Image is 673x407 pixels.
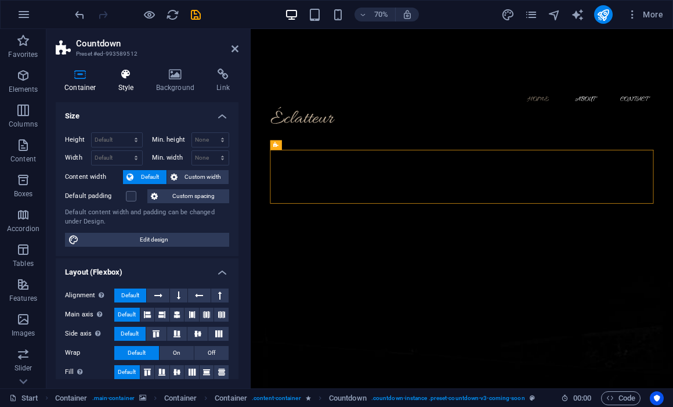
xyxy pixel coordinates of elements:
[147,69,208,93] h4: Background
[14,189,33,199] p: Boxes
[596,8,610,21] i: Publish
[601,391,641,405] button: Code
[73,8,86,21] i: Undo: Unknown action (Ctrl+Z)
[165,8,179,21] button: reload
[7,224,39,233] p: Accordion
[208,69,238,93] h4: Link
[622,5,668,24] button: More
[65,308,114,322] label: Main axis
[252,391,301,405] span: . content-container
[65,136,91,143] label: Height
[606,391,635,405] span: Code
[12,329,35,338] p: Images
[530,395,535,401] i: This element is a customizable preset
[152,136,191,143] label: Min. height
[114,327,146,341] button: Default
[65,208,229,227] div: Default content width and padding can be changed under Design.
[161,189,226,203] span: Custom spacing
[152,154,191,161] label: Min. width
[571,8,585,21] button: text_generator
[372,8,390,21] h6: 70%
[627,9,663,20] span: More
[164,391,197,405] span: Click to select. Double-click to edit
[524,8,538,21] i: Pages (Ctrl+Alt+S)
[9,391,38,405] a: Click to cancel selection. Double-click to open Pages
[56,69,110,93] h4: Container
[650,391,664,405] button: Usercentrics
[65,346,114,360] label: Wrap
[65,154,91,161] label: Width
[13,259,34,268] p: Tables
[194,346,229,360] button: Off
[181,170,226,184] span: Custom width
[56,102,238,123] h4: Size
[15,363,32,373] p: Slider
[65,365,114,379] label: Fill
[371,391,525,405] span: . countdown-instance .preset-countdown-v3-coming-soon
[110,69,147,93] h4: Style
[501,8,515,21] button: design
[9,85,38,94] p: Elements
[82,233,226,247] span: Edit design
[8,50,38,59] p: Favorites
[10,154,36,164] p: Content
[55,391,88,405] span: Container
[118,365,136,379] span: Default
[573,391,591,405] span: 00 00
[548,8,562,21] button: navigator
[121,289,139,302] span: Default
[65,289,114,302] label: Alignment
[65,327,114,341] label: Side axis
[9,120,38,129] p: Columns
[166,8,179,21] i: Reload page
[189,8,202,21] i: Save (Ctrl+S)
[208,346,215,360] span: Off
[76,38,238,49] h2: Countdown
[65,170,123,184] label: Content width
[92,391,135,405] span: . main-container
[548,8,561,21] i: Navigator
[329,391,367,405] span: Click to select. Double-click to edit
[114,365,140,379] button: Default
[128,346,146,360] span: Default
[167,170,229,184] button: Custom width
[160,346,194,360] button: On
[121,327,139,341] span: Default
[114,289,146,302] button: Default
[65,233,229,247] button: Edit design
[501,8,515,21] i: Design (Ctrl+Alt+Y)
[73,8,86,21] button: undo
[114,346,159,360] button: Default
[173,346,180,360] span: On
[139,395,146,401] i: This element contains a background
[594,5,613,24] button: publish
[65,189,126,203] label: Default padding
[147,189,229,203] button: Custom spacing
[55,391,535,405] nav: breadcrumb
[114,308,140,322] button: Default
[581,394,583,402] span: :
[118,308,136,322] span: Default
[189,8,202,21] button: save
[76,49,215,59] h3: Preset #ed-993589512
[137,170,163,184] span: Default
[9,294,37,303] p: Features
[571,8,584,21] i: AI Writer
[306,395,311,401] i: Element contains an animation
[354,8,396,21] button: 70%
[123,170,167,184] button: Default
[56,258,238,279] h4: Layout (Flexbox)
[215,391,247,405] span: Click to select. Double-click to edit
[524,8,538,21] button: pages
